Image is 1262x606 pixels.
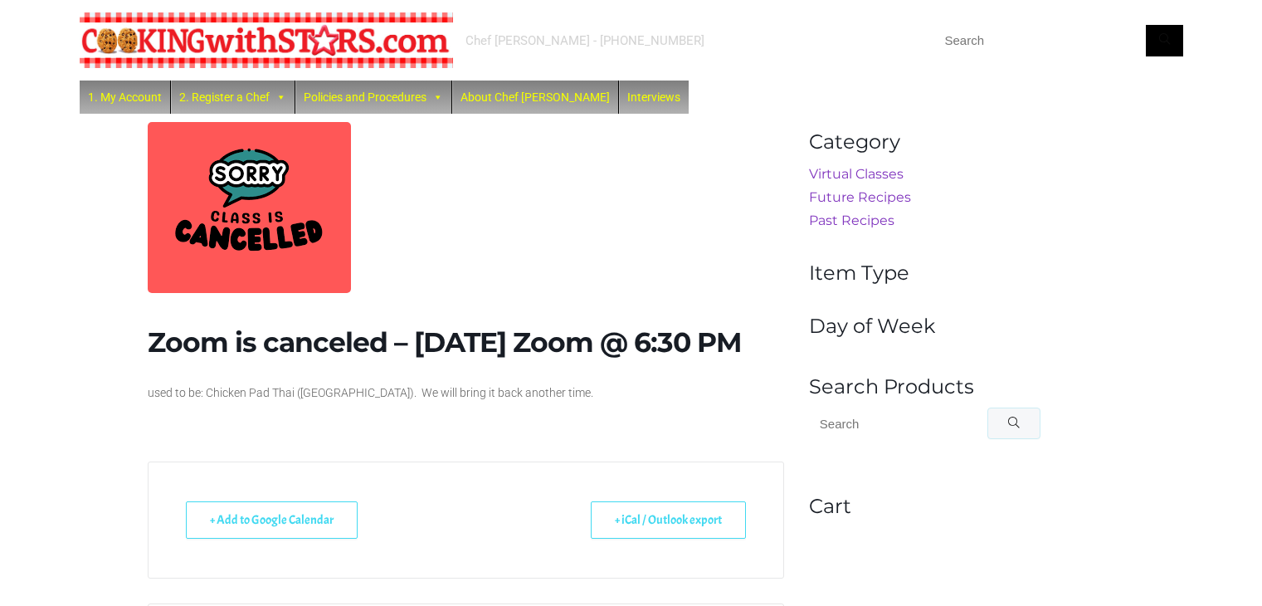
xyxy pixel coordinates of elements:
p: used to be: Chicken Pad Thai ([GEOGRAPHIC_DATA]). We will bring it back another time. [148,383,784,403]
button: Search [987,408,1040,439]
h4: Item Type [809,261,1115,286]
h4: Day of Week [809,315,1115,339]
h4: Category [809,130,1115,154]
button: Search [1146,25,1183,56]
h1: Zoom is canceled – [DATE] Zoom @ 6:30 PM [148,326,784,358]
h4: Cart [809,495,1115,519]
a: About Chef [PERSON_NAME] [452,81,618,114]
input: Search [934,25,1183,56]
div: Chef [PERSON_NAME] - [PHONE_NUMBER] [465,32,704,49]
h4: Search Products [809,375,1115,399]
input: Search [809,408,987,439]
a: 1. My Account [80,81,170,114]
a: 2. Register a Chef [171,81,295,114]
a: Past Recipes [809,213,894,228]
a: + iCal / Outlook export [591,501,746,539]
a: Future Recipes [809,189,911,205]
a: Virtual Classes [809,166,904,182]
img: Chef Paula's Cooking With Stars [80,12,453,68]
a: + Add to Google Calendar [186,501,358,539]
a: Policies and Procedures [295,81,451,114]
a: Interviews [619,81,689,114]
